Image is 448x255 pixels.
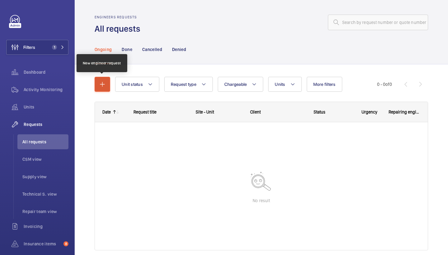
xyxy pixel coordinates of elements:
span: Dashboard [24,69,68,75]
span: Insurance items [24,241,61,247]
span: Urgency [362,109,377,114]
span: Supply view [22,174,68,180]
span: CSM view [22,156,68,162]
span: Repairing engineer [389,109,420,114]
button: Request type [164,77,213,92]
span: Requests [24,121,68,127]
span: Filters [23,44,35,50]
h2: Engineers requests [95,15,144,19]
span: of [385,82,390,87]
span: 0 - 0 0 [377,82,392,86]
span: Units [275,82,285,87]
span: Repair team view [22,208,68,215]
div: New engineer request [83,60,121,66]
span: Request title [133,109,156,114]
input: Search by request number or quote number [328,15,428,30]
p: Cancelled [142,46,162,53]
button: More filters [307,77,342,92]
span: Site - Unit [196,109,214,114]
div: Date [102,109,111,114]
span: Client [250,109,261,114]
span: Unit status [122,82,143,87]
span: Request type [171,82,196,87]
button: Units [268,77,301,92]
span: More filters [313,82,336,87]
p: Ongoing [95,46,112,53]
span: All requests [22,139,68,145]
p: Done [122,46,132,53]
p: Denied [172,46,186,53]
span: Chargeable [224,82,247,87]
span: Technical S. view [22,191,68,197]
h1: All requests [95,23,144,35]
span: 8 [63,241,68,246]
button: Unit status [115,77,159,92]
button: Chargeable [218,77,264,92]
span: 1 [52,45,57,50]
span: Invoicing [24,223,68,229]
span: Units [24,104,68,110]
span: Activity Monitoring [24,86,68,93]
span: Status [314,109,325,114]
button: Filters1 [6,40,68,55]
